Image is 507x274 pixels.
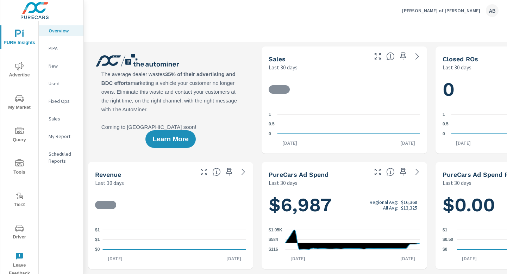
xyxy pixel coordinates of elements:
[412,166,423,178] a: See more details in report
[443,122,449,127] text: 0.5
[269,237,278,242] text: $584
[269,131,271,136] text: 0
[386,52,395,61] span: Number of vehicles sold by the dealership over the selected date range. [Source: This data is sou...
[49,80,78,87] p: Used
[443,55,478,63] h5: Closed ROs
[269,193,420,217] h1: $6,987
[398,166,409,178] span: Save this to your personalized report
[443,228,447,232] text: $1
[277,139,302,147] p: [DATE]
[443,131,445,136] text: 0
[370,199,398,205] p: Regional Avg:
[39,149,83,166] div: Scheduled Reports
[269,247,278,252] text: $116
[457,255,482,262] p: [DATE]
[451,139,476,147] p: [DATE]
[152,136,188,142] span: Learn More
[95,247,100,252] text: $0
[39,78,83,89] div: Used
[39,96,83,106] div: Fixed Ops
[443,247,447,252] text: $0
[486,4,499,17] div: AB
[398,51,409,62] span: Save this to your personalized report
[269,55,286,63] h5: Sales
[238,166,249,178] a: See more details in report
[443,179,471,187] p: Last 30 days
[401,199,417,205] p: $16,368
[212,168,221,176] span: Total sales revenue over the selected date range. [Source: This data is sourced from the dealer’s...
[49,27,78,34] p: Overview
[269,179,298,187] p: Last 30 days
[39,113,83,124] div: Sales
[443,112,445,117] text: 1
[39,61,83,71] div: New
[39,131,83,142] div: My Report
[221,255,246,262] p: [DATE]
[2,30,36,47] span: PURE Insights
[402,7,480,14] p: [PERSON_NAME] of [PERSON_NAME]
[49,45,78,52] p: PIPA
[103,255,127,262] p: [DATE]
[2,94,36,112] span: My Market
[395,139,420,147] p: [DATE]
[286,255,310,262] p: [DATE]
[49,62,78,69] p: New
[2,159,36,176] span: Tools
[269,228,282,232] text: $1.05K
[2,192,36,209] span: Tier2
[39,25,83,36] div: Overview
[49,133,78,140] p: My Report
[269,171,328,178] h5: PureCars Ad Spend
[401,205,417,211] p: $13,325
[49,150,78,164] p: Scheduled Reports
[2,62,36,79] span: Advertise
[269,112,271,117] text: 1
[2,224,36,241] span: Driver
[443,63,471,71] p: Last 30 days
[372,166,383,178] button: Make Fullscreen
[269,122,275,127] text: 0.5
[95,228,100,232] text: $1
[386,168,395,176] span: Total cost of media for all PureCars channels for the selected dealership group over the selected...
[49,115,78,122] p: Sales
[269,63,298,71] p: Last 30 days
[383,205,398,211] p: All Avg:
[2,127,36,144] span: Query
[145,130,195,148] button: Learn More
[443,237,453,242] text: $0.50
[95,237,100,242] text: $1
[95,171,121,178] h5: Revenue
[372,51,383,62] button: Make Fullscreen
[39,43,83,54] div: PIPA
[49,98,78,105] p: Fixed Ops
[95,179,124,187] p: Last 30 days
[412,51,423,62] a: See more details in report
[395,255,420,262] p: [DATE]
[224,166,235,178] span: Save this to your personalized report
[198,166,209,178] button: Make Fullscreen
